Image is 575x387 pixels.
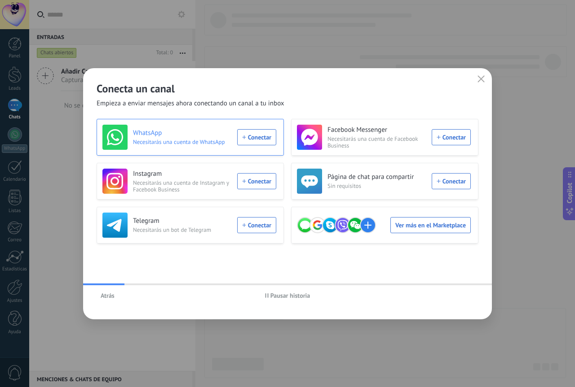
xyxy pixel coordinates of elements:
[327,173,426,182] h3: Página de chat para compartir
[133,179,232,193] span: Necesitarás una cuenta de Instagram y Facebook Business
[327,126,426,135] h3: Facebook Messenger
[133,226,232,233] span: Necesitarás un bot de Telegram
[133,217,232,226] h3: Telegram
[133,129,232,138] h3: WhatsApp
[97,82,478,96] h2: Conecta un canal
[101,292,115,299] span: Atrás
[270,292,310,299] span: Pausar historia
[133,170,232,178] h3: Instagram
[261,289,314,302] button: Pausar historia
[97,289,119,302] button: Atrás
[327,183,426,189] span: Sin requisitos
[97,99,284,108] span: Empieza a enviar mensajes ahora conectando un canal a tu inbox
[327,135,426,149] span: Necesitarás una cuenta de Facebook Business
[133,139,232,145] span: Necesitarás una cuenta de WhatsApp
